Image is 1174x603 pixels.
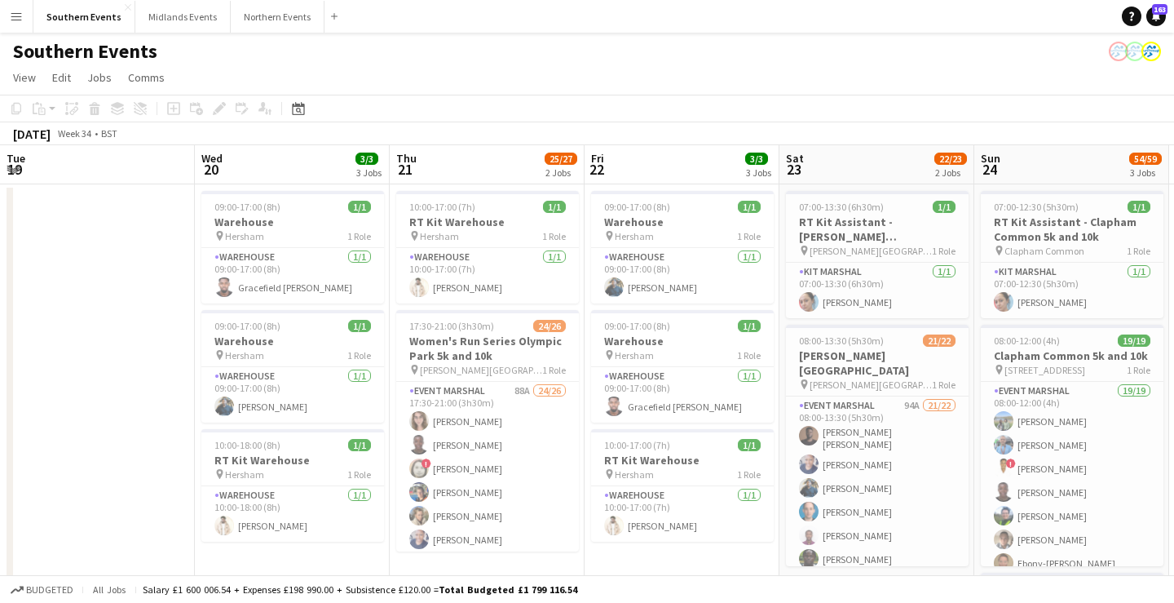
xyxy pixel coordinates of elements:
[994,335,1060,347] span: 08:00-12:00 (4h)
[799,335,884,347] span: 08:00-13:30 (5h30m)
[201,248,384,304] app-card-role: Warehouse1/109:00-17:00 (8h)Gracefield [PERSON_NAME]
[394,160,417,179] span: 21
[981,191,1163,318] app-job-card: 07:00-12:30 (5h30m)1/1RT Kit Assistant - Clapham Common 5k and 10k Clapham Common1 RoleKit Marsha...
[604,320,670,332] span: 09:00-17:00 (8h)
[542,364,566,376] span: 1 Role
[615,349,654,361] span: Hersham
[786,348,969,378] h3: [PERSON_NAME][GEOGRAPHIC_DATA]
[199,160,223,179] span: 20
[615,230,654,242] span: Hersham
[356,166,382,179] div: 3 Jobs
[542,230,566,242] span: 1 Role
[1127,364,1150,376] span: 1 Role
[81,67,118,88] a: Jobs
[1004,245,1084,257] span: Clapham Common
[604,439,670,451] span: 10:00-17:00 (7h)
[396,151,417,166] span: Thu
[981,263,1163,318] app-card-role: Kit Marshal1/107:00-12:30 (5h30m)[PERSON_NAME]
[201,429,384,542] app-job-card: 10:00-18:00 (8h)1/1RT Kit Warehouse Hersham1 RoleWarehouse1/110:00-18:00 (8h)[PERSON_NAME]
[543,201,566,213] span: 1/1
[201,367,384,423] app-card-role: Warehouse1/109:00-17:00 (8h)[PERSON_NAME]
[981,151,1000,166] span: Sun
[1128,201,1150,213] span: 1/1
[13,39,157,64] h1: Southern Events
[201,215,384,229] h3: Warehouse
[786,325,969,566] app-job-card: 08:00-13:30 (5h30m)21/22[PERSON_NAME][GEOGRAPHIC_DATA] [PERSON_NAME][GEOGRAPHIC_DATA]1 RoleEvent ...
[201,191,384,304] app-job-card: 09:00-17:00 (8h)1/1Warehouse Hersham1 RoleWarehouse1/109:00-17:00 (8h)Gracefield [PERSON_NAME]
[545,166,576,179] div: 2 Jobs
[810,379,932,391] span: [PERSON_NAME][GEOGRAPHIC_DATA]
[347,349,371,361] span: 1 Role
[786,191,969,318] app-job-card: 07:00-13:30 (6h30m)1/1RT Kit Assistant - [PERSON_NAME][GEOGRAPHIC_DATA] [GEOGRAPHIC_DATA] [PERSON...
[46,67,77,88] a: Edit
[981,215,1163,244] h3: RT Kit Assistant - Clapham Common 5k and 10k
[420,230,459,242] span: Hersham
[87,70,112,85] span: Jobs
[591,191,774,304] app-job-card: 09:00-17:00 (8h)1/1Warehouse Hersham1 RoleWarehouse1/109:00-17:00 (8h)[PERSON_NAME]
[783,160,804,179] span: 23
[1129,153,1162,165] span: 54/59
[591,310,774,423] app-job-card: 09:00-17:00 (8h)1/1Warehouse Hersham1 RoleWarehouse1/109:00-17:00 (8h)Gracefield [PERSON_NAME]
[101,127,117,140] div: BST
[589,160,604,179] span: 22
[201,486,384,542] app-card-role: Warehouse1/110:00-18:00 (8h)[PERSON_NAME]
[923,335,956,347] span: 21/22
[1125,42,1145,61] app-user-avatar: RunThrough Events
[1006,459,1016,468] span: !
[737,230,761,242] span: 1 Role
[935,166,966,179] div: 2 Jobs
[591,453,774,468] h3: RT Kit Warehouse
[214,439,280,451] span: 10:00-18:00 (8h)
[738,201,761,213] span: 1/1
[13,70,36,85] span: View
[7,151,25,166] span: Tue
[348,439,371,451] span: 1/1
[13,126,51,142] div: [DATE]
[396,248,579,304] app-card-role: Warehouse1/110:00-17:00 (7h)[PERSON_NAME]
[591,429,774,542] div: 10:00-17:00 (7h)1/1RT Kit Warehouse Hersham1 RoleWarehouse1/110:00-17:00 (7h)[PERSON_NAME]
[420,364,542,376] span: [PERSON_NAME][GEOGRAPHIC_DATA], [STREET_ADDRESS]
[545,153,577,165] span: 25/27
[90,583,129,596] span: All jobs
[225,468,264,481] span: Hersham
[746,166,771,179] div: 3 Jobs
[214,201,280,213] span: 09:00-17:00 (8h)
[26,584,73,596] span: Budgeted
[745,153,768,165] span: 3/3
[591,248,774,304] app-card-role: Warehouse1/109:00-17:00 (8h)[PERSON_NAME]
[933,201,956,213] span: 1/1
[396,191,579,304] div: 10:00-17:00 (7h)1/1RT Kit Warehouse Hersham1 RoleWarehouse1/110:00-17:00 (7h)[PERSON_NAME]
[981,325,1163,566] app-job-card: 08:00-12:00 (4h)19/19Clapham Common 5k and 10k [STREET_ADDRESS]1 RoleEvent Marshal19/1908:00-12:0...
[135,1,231,33] button: Midlands Events
[737,349,761,361] span: 1 Role
[201,310,384,423] app-job-card: 09:00-17:00 (8h)1/1Warehouse Hersham1 RoleWarehouse1/109:00-17:00 (8h)[PERSON_NAME]
[994,201,1079,213] span: 07:00-12:30 (5h30m)
[591,151,604,166] span: Fri
[810,245,932,257] span: [PERSON_NAME][GEOGRAPHIC_DATA]
[4,160,25,179] span: 19
[1004,364,1085,376] span: [STREET_ADDRESS]
[1141,42,1161,61] app-user-avatar: RunThrough Events
[409,201,475,213] span: 10:00-17:00 (7h)
[786,151,804,166] span: Sat
[7,67,42,88] a: View
[409,320,494,332] span: 17:30-21:00 (3h30m)
[121,67,171,88] a: Comms
[738,320,761,332] span: 1/1
[396,310,579,552] app-job-card: 17:30-21:00 (3h30m)24/26Women's Run Series Olympic Park 5k and 10k [PERSON_NAME][GEOGRAPHIC_DATA]...
[1152,4,1167,15] span: 163
[225,349,264,361] span: Hersham
[214,320,280,332] span: 09:00-17:00 (8h)
[981,348,1163,363] h3: Clapham Common 5k and 10k
[934,153,967,165] span: 22/23
[54,127,95,140] span: Week 34
[201,151,223,166] span: Wed
[1109,42,1128,61] app-user-avatar: RunThrough Events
